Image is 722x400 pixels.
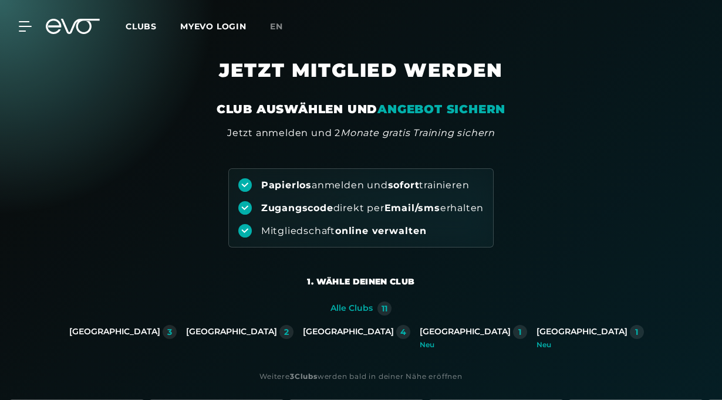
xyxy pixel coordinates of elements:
div: [GEOGRAPHIC_DATA] [537,327,627,337]
div: [GEOGRAPHIC_DATA] [420,327,511,337]
em: Monate gratis Training sichern [340,127,495,138]
em: ANGEBOT SICHERN [377,102,505,116]
div: 2 [284,328,289,336]
div: Neu [537,341,644,348]
div: 11 [382,304,387,313]
strong: 3 [290,372,295,381]
div: 1 [635,328,638,336]
div: [GEOGRAPHIC_DATA] [69,327,160,337]
a: en [270,20,297,33]
strong: Clubs [295,372,318,381]
div: Jetzt anmelden und 2 [227,126,495,140]
div: 1 [518,328,521,336]
div: Alle Clubs [330,303,373,314]
div: [GEOGRAPHIC_DATA] [303,327,394,337]
div: [GEOGRAPHIC_DATA] [186,327,277,337]
div: anmelden und trainieren [261,179,470,192]
div: 4 [400,328,406,336]
strong: sofort [388,179,420,191]
div: CLUB AUSWÄHLEN UND [217,101,505,117]
a: Clubs [126,21,180,32]
span: en [270,21,283,32]
strong: Papierlos [261,179,312,191]
div: 1. Wähle deinen Club [307,276,414,287]
a: MYEVO LOGIN [180,21,247,32]
strong: online verwalten [335,225,427,236]
h1: JETZT MITGLIED WERDEN [91,59,631,101]
strong: Email/sms [384,202,440,213]
strong: Zugangscode [261,202,333,213]
div: Mitgliedschaft [261,225,427,238]
div: Neu [420,341,527,348]
span: Clubs [126,21,157,32]
div: 3 [167,328,172,336]
div: direkt per erhalten [261,202,484,215]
